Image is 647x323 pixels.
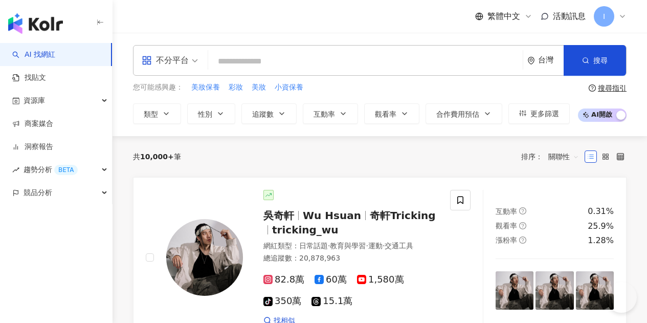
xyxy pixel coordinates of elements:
[311,296,352,307] span: 15.1萬
[593,56,608,64] span: 搜尋
[588,235,614,246] div: 1.28%
[366,242,368,250] span: ·
[536,271,573,309] img: post-image
[603,11,605,22] span: I
[275,82,303,93] span: 小資保養
[24,158,78,181] span: 趨勢分析
[538,56,564,64] div: 台灣
[241,103,297,124] button: 追蹤數
[24,181,52,204] span: 競品分析
[140,153,174,161] span: 10,000+
[315,274,347,285] span: 60萬
[263,296,301,307] span: 350萬
[263,209,294,222] span: 吳奇軒
[357,274,404,285] span: 1,580萬
[496,236,517,244] span: 漲粉率
[12,50,55,60] a: searchAI 找網紅
[303,209,361,222] span: Wu Hsuan
[530,110,559,118] span: 更多篩選
[252,110,274,118] span: 追蹤數
[598,84,627,92] div: 搜尋指引
[133,153,181,161] div: 共 筆
[368,242,383,250] span: 運動
[142,52,189,69] div: 不分平台
[330,242,366,250] span: 教育與學習
[436,110,479,118] span: 合作費用預估
[364,103,419,124] button: 觀看率
[12,73,46,83] a: 找貼文
[299,242,328,250] span: 日常話題
[133,103,181,124] button: 類型
[198,110,212,118] span: 性別
[519,222,526,229] span: question-circle
[527,57,535,64] span: environment
[589,84,596,92] span: question-circle
[54,165,78,175] div: BETA
[12,166,19,174] span: rise
[426,103,502,124] button: 合作費用預估
[521,148,585,165] div: 排序：
[314,110,335,118] span: 互動率
[251,82,266,93] button: 美妝
[375,110,396,118] span: 觀看率
[228,82,243,93] button: 彩妝
[133,82,183,93] span: 您可能感興趣：
[12,142,53,152] a: 洞察報告
[553,11,586,21] span: 活動訊息
[588,221,614,232] div: 25.9%
[576,271,614,309] img: post-image
[263,241,438,251] div: 網紅類型 ：
[166,219,243,296] img: KOL Avatar
[191,82,220,93] button: 美妝保養
[24,89,45,112] span: 資源庫
[12,119,53,129] a: 商案媒合
[588,206,614,217] div: 0.31%
[8,13,63,34] img: logo
[383,242,385,250] span: ·
[564,45,626,76] button: 搜尋
[519,236,526,244] span: question-circle
[328,242,330,250] span: ·
[606,282,637,313] iframe: Help Scout Beacon - Open
[370,209,436,222] span: 奇軒Tricking
[487,11,520,22] span: 繁體中文
[496,271,533,309] img: post-image
[272,224,339,236] span: tricking_wu
[144,110,158,118] span: 類型
[142,55,152,66] span: appstore
[496,222,517,230] span: 觀看率
[508,103,570,124] button: 更多篩選
[548,148,579,165] span: 關聯性
[519,207,526,214] span: question-circle
[263,253,438,264] div: 總追蹤數 ： 20,878,963
[496,207,517,216] span: 互動率
[385,242,413,250] span: 交通工具
[274,82,304,93] button: 小資保養
[263,274,304,285] span: 82.8萬
[187,103,235,124] button: 性別
[303,103,358,124] button: 互動率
